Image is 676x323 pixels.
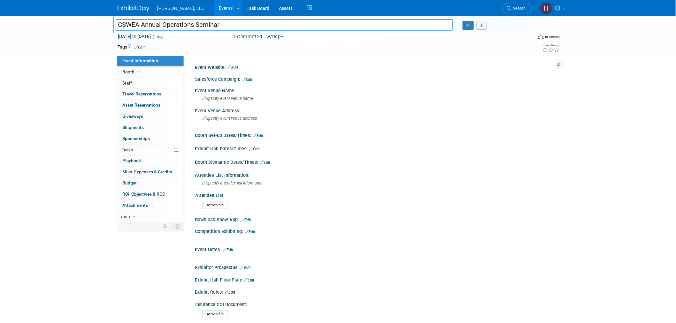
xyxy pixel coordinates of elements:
span: Specify event venue address [202,116,257,121]
a: Edit [227,65,238,70]
td: Tags [118,44,145,50]
div: Event Notes: [195,245,558,253]
a: Edit [253,133,263,138]
span: Search [511,6,526,11]
span: Asset Reservations [122,102,160,108]
a: Edit [249,147,260,151]
div: Salesforce Campaign: [195,74,558,83]
a: Edit [223,248,233,252]
div: Exhibit Hall Floor Plan: [195,275,558,283]
a: Giveaways [117,111,184,122]
button: Committed - w/Rep [231,34,286,40]
span: (1 day) [152,35,164,39]
a: Sponsorships [117,133,184,144]
span: Attachments [122,203,154,208]
td: Toggle Event Tabs [171,222,184,230]
div: Booth Dismantle Dates/Times: [195,157,558,166]
span: more [121,214,131,219]
span: Event Information [122,58,158,63]
a: Attachments1 [117,200,184,211]
span: Sponsorships [122,136,150,141]
a: Edit [245,229,255,234]
span: ROI, Objectives & ROO [122,192,165,197]
span: Shipments [122,125,144,130]
a: Edit [134,45,145,49]
a: Tasks [117,145,184,155]
div: Event Format [494,33,560,43]
span: 1 [150,203,154,207]
a: Playbook [117,155,184,166]
i: Booth reservation complete [137,70,141,73]
td: Personalize Event Tab Strip [160,222,171,230]
div: Download Show App: [195,215,558,223]
span: Booth [122,69,142,74]
a: Staff [117,78,184,89]
div: Event Website: [195,63,558,71]
a: Edit [260,160,270,165]
span: Giveaways [122,114,143,119]
a: Budget [117,178,184,189]
span: to [131,34,137,39]
span: Misc. Expenses & Credits [122,169,172,174]
a: Edit [242,77,252,82]
a: Edit [225,290,235,295]
div: Exhibit Rules: [195,287,558,296]
div: Insurance COI Document: [195,300,556,308]
a: Search [503,3,532,14]
a: Event Information [117,56,184,66]
div: Event Venue Name: [195,86,558,94]
span: Tasks [122,147,133,152]
span: Specify event venue name [202,96,253,101]
a: Shipments [117,122,184,133]
img: Hannah Mulholland [540,2,552,14]
span: Budget [122,180,137,185]
img: ExhibitDay [118,5,150,12]
div: Competition Exhibiting: [195,227,558,235]
span: [DATE] [DATE] [118,34,151,39]
div: Attendee List Information: [195,170,558,178]
img: Format-Inperson.png [538,34,544,39]
a: Edit [240,266,251,270]
a: Booth [117,67,184,78]
div: Exhibit Hall Dates/Times: [195,144,558,152]
a: Edit [244,278,254,282]
span: Staff [122,80,132,86]
div: Attendee List: [195,191,556,199]
button: X [477,21,487,30]
div: Exhibitor Prospectus: [195,263,558,271]
span: Specify attendee list information [202,181,264,185]
span: Travel Reservations [122,91,161,96]
span: Playbook [122,158,141,163]
span: [PERSON_NAME], LLC [157,6,205,11]
a: more [117,211,184,222]
a: Misc. Expenses & Credits [117,167,184,177]
div: Event Venue Address: [195,106,558,114]
a: Travel Reservations [117,89,184,100]
div: Event Rating [542,44,560,47]
div: Booth Set-up Dates/Times: [195,131,558,139]
a: ROI, Objectives & ROO [117,189,184,200]
a: Asset Reservations [117,100,184,111]
a: Edit [241,218,251,222]
div: In-Person [545,34,560,39]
